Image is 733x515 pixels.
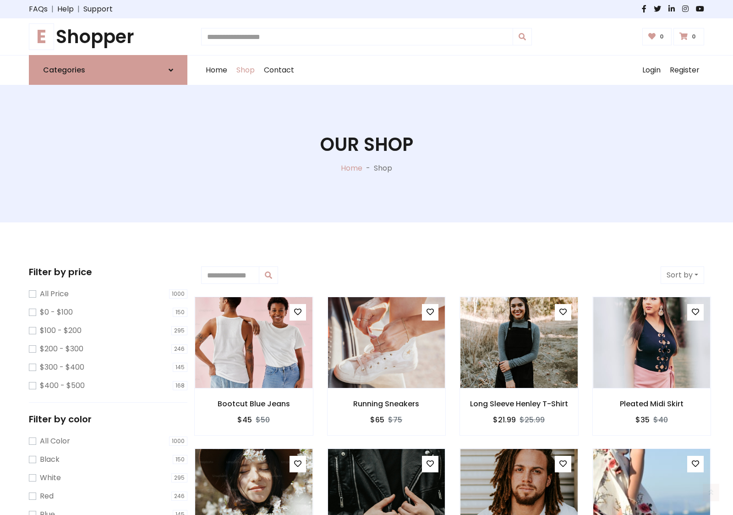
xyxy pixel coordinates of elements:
h6: $35 [635,415,650,424]
a: Support [83,4,113,15]
h6: Categories [43,66,85,74]
a: Help [57,4,74,15]
label: All Price [40,288,69,299]
label: $0 - $100 [40,307,73,318]
label: Red [40,491,54,502]
a: Register [665,55,704,85]
h1: Shopper [29,26,187,48]
a: FAQs [29,4,48,15]
del: $25.99 [520,415,545,425]
a: Shop [232,55,259,85]
h5: Filter by price [29,266,187,277]
span: 150 [173,455,187,464]
del: $50 [256,415,270,425]
a: Home [201,55,232,85]
span: 145 [173,363,187,372]
h6: $21.99 [493,415,516,424]
h6: Pleated Midi Skirt [593,399,711,408]
a: EShopper [29,26,187,48]
a: Categories [29,55,187,85]
a: 0 [642,28,672,45]
h6: Long Sleeve Henley T-Shirt [460,399,578,408]
h6: Running Sneakers [328,399,446,408]
span: 1000 [169,437,187,446]
h6: $45 [237,415,252,424]
span: 246 [171,344,187,354]
span: 246 [171,492,187,501]
h5: Filter by color [29,414,187,425]
label: $400 - $500 [40,380,85,391]
a: Contact [259,55,299,85]
span: 150 [173,308,187,317]
span: 1000 [169,289,187,299]
span: 295 [171,326,187,335]
button: Sort by [661,266,704,284]
label: $300 - $400 [40,362,84,373]
p: - [362,163,374,174]
label: $100 - $200 [40,325,82,336]
a: Login [638,55,665,85]
label: White [40,472,61,483]
span: 0 [689,33,698,41]
label: $200 - $300 [40,343,83,354]
label: Black [40,454,60,465]
span: | [48,4,57,15]
h1: Our Shop [320,133,413,155]
del: $75 [388,415,402,425]
p: Shop [374,163,392,174]
label: All Color [40,436,70,447]
a: 0 [673,28,704,45]
span: 295 [171,473,187,482]
span: 168 [173,381,187,390]
h6: Bootcut Blue Jeans [195,399,313,408]
del: $40 [653,415,668,425]
span: | [74,4,83,15]
h6: $65 [370,415,384,424]
span: 0 [657,33,666,41]
span: E [29,23,54,50]
a: Home [341,163,362,173]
